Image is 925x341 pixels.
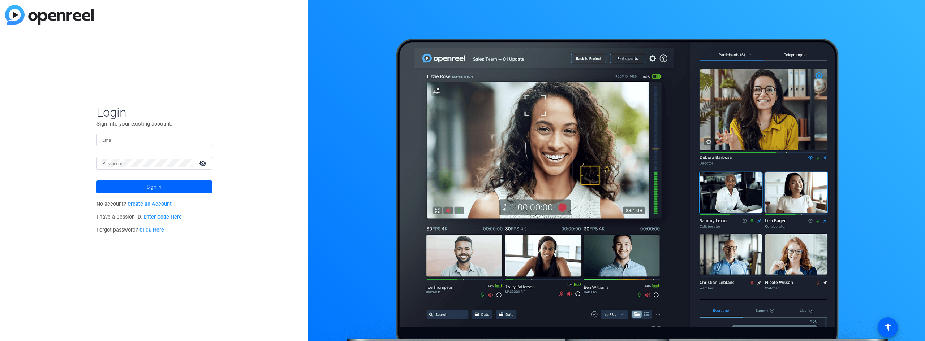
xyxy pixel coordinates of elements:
mat-icon: accessibility [883,323,892,332]
mat-label: Email [102,138,114,143]
p: Sign into your existing account. [96,120,212,128]
mat-icon: visibility_off [195,158,212,169]
img: blue-gradient.svg [5,5,94,25]
input: Enter Email Address [102,135,206,144]
span: I have a Session ID. [96,214,182,220]
span: Sign in [147,178,162,196]
span: Login [96,105,212,120]
span: Forgot password? [96,227,164,233]
a: Click Here [139,227,164,233]
mat-label: Password [102,161,123,166]
a: Create an Account [128,201,172,207]
a: Enter Code Here [143,214,182,220]
span: No account? [96,201,172,207]
button: Sign in [96,180,212,193]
